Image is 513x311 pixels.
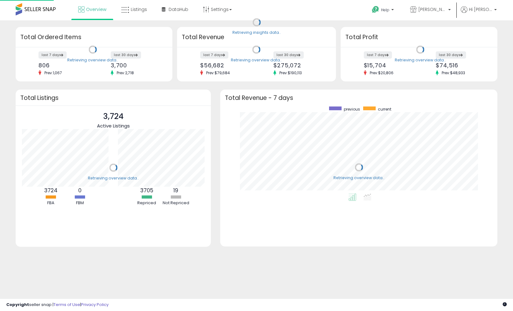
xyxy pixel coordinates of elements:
[418,6,446,13] span: [PERSON_NAME] & Co
[67,57,118,63] div: Retrieving overview data..
[469,6,492,13] span: Hi [PERSON_NAME]
[86,6,106,13] span: Overview
[231,57,282,63] div: Retrieving overview data..
[333,175,384,181] div: Retrieving overview data..
[88,175,139,181] div: Retrieving overview data..
[381,7,389,13] span: Help
[169,6,188,13] span: DataHub
[461,6,497,20] a: Hi [PERSON_NAME]
[395,57,446,63] div: Retrieving overview data..
[131,6,147,13] span: Listings
[367,1,400,20] a: Help
[372,6,379,13] i: Get Help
